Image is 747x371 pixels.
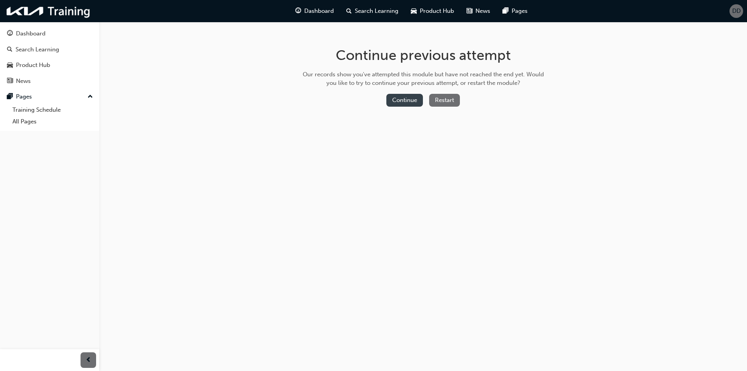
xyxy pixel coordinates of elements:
[295,6,301,16] span: guage-icon
[503,6,509,16] span: pages-icon
[3,90,96,104] button: Pages
[9,104,96,116] a: Training Schedule
[512,7,528,16] span: Pages
[88,92,93,102] span: up-icon
[355,7,398,16] span: Search Learning
[496,3,534,19] a: pages-iconPages
[732,7,741,16] span: DD
[7,78,13,85] span: news-icon
[289,3,340,19] a: guage-iconDashboard
[304,7,334,16] span: Dashboard
[340,3,405,19] a: search-iconSearch Learning
[7,30,13,37] span: guage-icon
[386,94,423,107] button: Continue
[429,94,460,107] button: Restart
[300,70,547,88] div: Our records show you've attempted this module but have not reached the end yet. Would you like to...
[7,62,13,69] span: car-icon
[7,93,13,100] span: pages-icon
[9,116,96,128] a: All Pages
[16,61,50,70] div: Product Hub
[411,6,417,16] span: car-icon
[729,4,743,18] button: DD
[16,77,31,86] div: News
[16,29,46,38] div: Dashboard
[405,3,460,19] a: car-iconProduct Hub
[86,355,91,365] span: prev-icon
[3,74,96,88] a: News
[7,46,12,53] span: search-icon
[16,92,32,101] div: Pages
[4,3,93,19] img: kia-training
[420,7,454,16] span: Product Hub
[3,42,96,57] a: Search Learning
[475,7,490,16] span: News
[3,26,96,41] a: Dashboard
[3,58,96,72] a: Product Hub
[300,47,547,64] h1: Continue previous attempt
[16,45,59,54] div: Search Learning
[466,6,472,16] span: news-icon
[3,25,96,90] button: DashboardSearch LearningProduct HubNews
[460,3,496,19] a: news-iconNews
[346,6,352,16] span: search-icon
